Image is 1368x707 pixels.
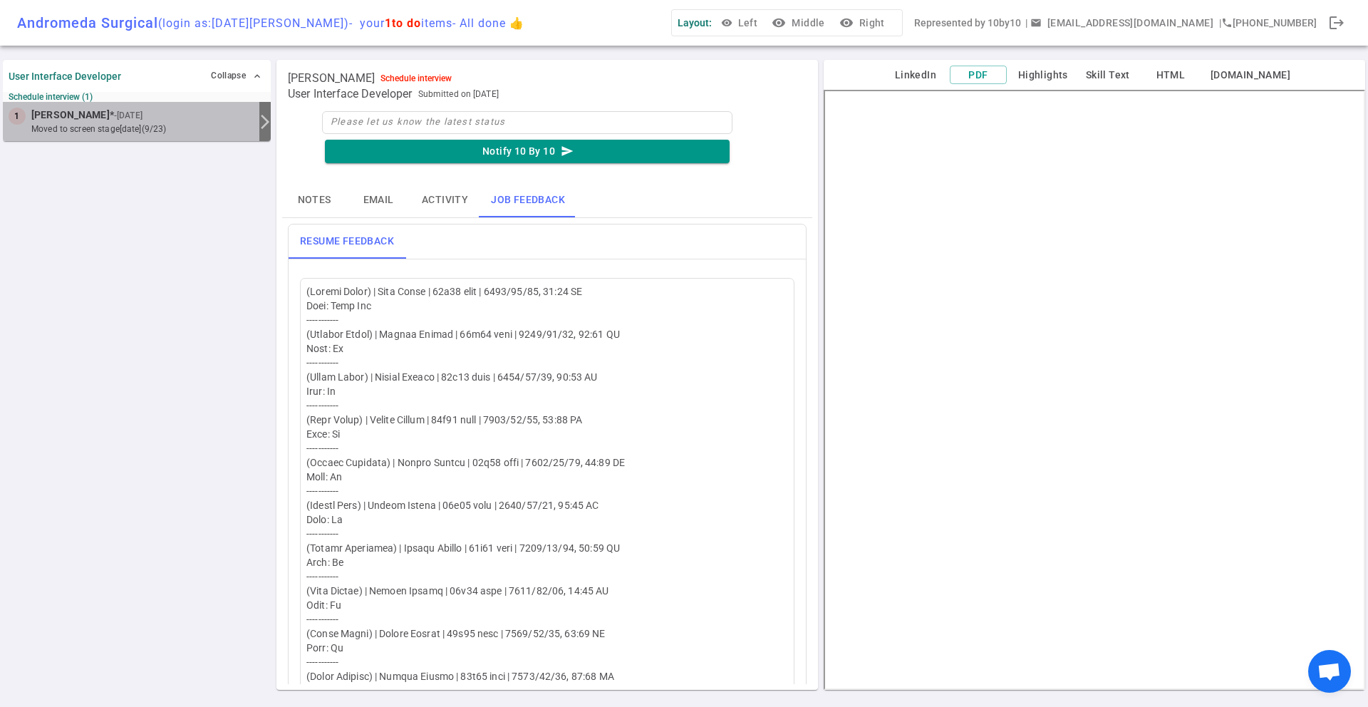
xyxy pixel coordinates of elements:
[561,145,574,158] i: send
[31,108,110,123] span: [PERSON_NAME]
[256,113,274,130] i: arrow_forward_ios
[1221,17,1233,29] i: phone
[1012,66,1074,84] button: Highlights
[1142,66,1199,84] button: HTML
[17,14,524,31] div: Andromeda Surgical
[31,123,254,135] small: moved to Screen stage [DATE] (9/23)
[480,183,576,217] button: Job feedback
[282,183,346,217] button: Notes
[158,16,349,30] span: (login as: [DATE][PERSON_NAME] )
[282,183,812,217] div: basic tabs example
[950,66,1007,85] button: PDF
[824,90,1365,690] iframe: candidate_document_preview__iframe
[839,16,854,30] i: visibility
[349,16,524,30] span: - your items - All done 👍
[678,17,712,29] span: Layout:
[289,225,806,259] div: basic tabs example
[769,10,830,36] button: visibilityMiddle
[1308,650,1351,693] div: Open chat
[410,183,480,217] button: Activity
[1205,66,1296,84] button: [DOMAIN_NAME]
[418,87,499,101] span: Submitted on [DATE]
[717,10,763,36] button: Left
[887,66,944,84] button: LinkedIn
[114,109,142,122] small: - [DATE]
[772,16,786,30] i: visibility
[9,108,26,125] div: 1
[288,71,375,86] span: [PERSON_NAME]
[289,225,405,259] button: Resume Feedback
[288,87,413,101] span: User Interface Developer
[1027,10,1219,36] button: Open a message box
[836,10,891,36] button: visibilityRight
[9,71,121,82] strong: User Interface Developer
[1328,14,1345,31] span: logout
[346,183,410,217] button: Email
[1322,9,1351,37] div: Done
[385,16,421,30] span: 1 to do
[1030,17,1042,29] span: email
[914,10,1317,36] div: Represented by 10by10 | | [PHONE_NUMBER]
[207,66,265,86] button: Collapse
[325,140,730,163] button: Notify 10 By 10send
[252,71,263,82] span: expand_less
[1079,66,1136,84] button: Skill Text
[721,17,732,29] span: visibility
[9,92,265,102] small: Schedule interview (1)
[380,73,452,83] div: Schedule interview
